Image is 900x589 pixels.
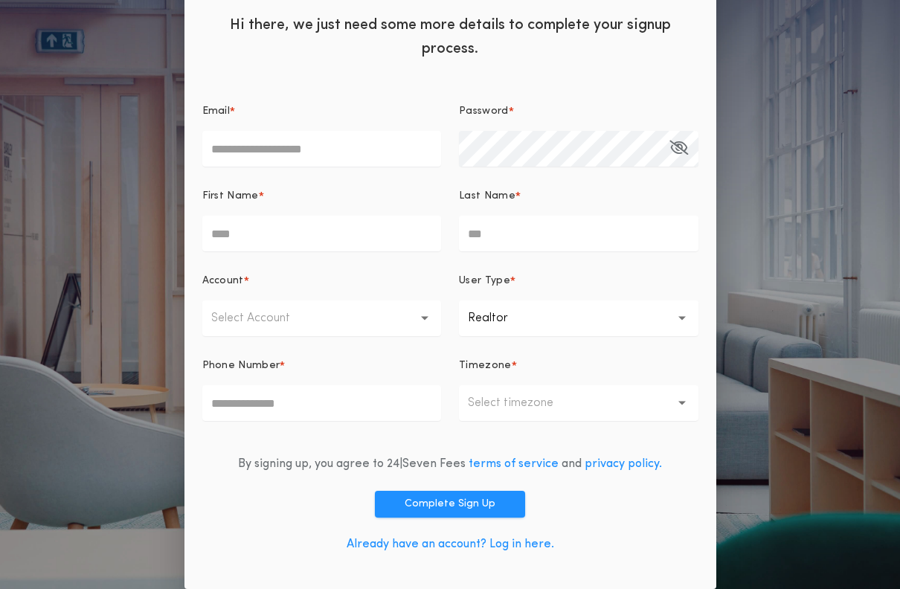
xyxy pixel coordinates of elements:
button: Password* [669,131,688,167]
p: Select Account [211,309,314,327]
input: Password* [459,131,698,167]
input: Email* [202,131,442,167]
div: Hi there, we just need some more details to complete your signup process. [184,1,716,68]
input: Phone Number* [202,385,442,421]
input: First Name* [202,216,442,251]
button: Select timezone [459,385,698,421]
p: Realtor [468,309,532,327]
div: By signing up, you agree to 24|Seven Fees and [238,455,662,473]
p: Phone Number [202,358,280,373]
p: Last Name [459,189,515,204]
a: Already have an account? Log in here. [347,538,554,550]
p: Account [202,274,244,289]
p: First Name [202,189,259,204]
a: privacy policy. [585,458,662,470]
p: Timezone [459,358,512,373]
a: terms of service [469,458,559,470]
p: User Type [459,274,510,289]
input: Last Name* [459,216,698,251]
button: Complete Sign Up [375,491,525,518]
button: Realtor [459,300,698,336]
button: Select Account [202,300,442,336]
p: Password [459,104,509,119]
p: Email [202,104,231,119]
p: Select timezone [468,394,577,412]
